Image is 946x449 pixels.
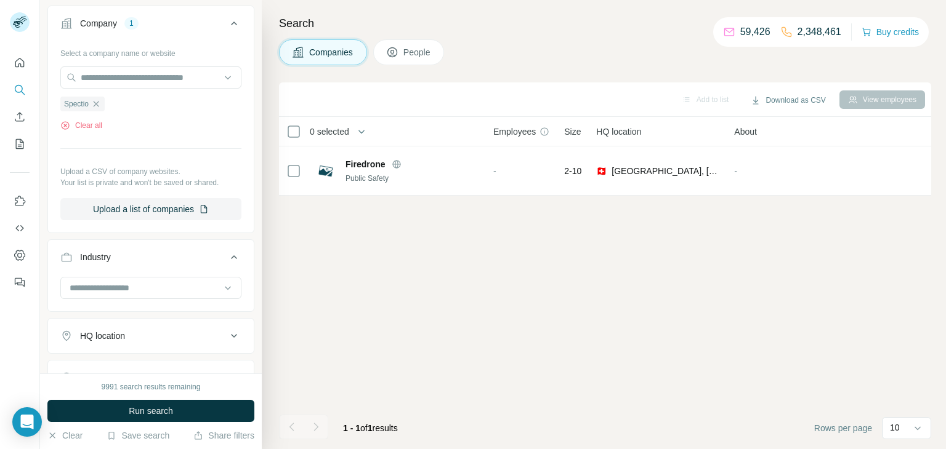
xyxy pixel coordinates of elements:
[343,423,360,433] span: 1 - 1
[890,421,900,434] p: 10
[310,125,349,138] span: 0 selected
[80,251,111,263] div: Industry
[742,91,834,109] button: Download as CSV
[48,242,254,277] button: Industry
[596,165,607,177] span: 🇨🇭
[64,98,89,109] span: Spectio
[368,423,373,433] span: 1
[316,161,336,181] img: Logo of Firedrone
[10,79,30,101] button: Search
[48,9,254,43] button: Company1
[193,429,254,442] button: Share filters
[60,120,102,131] button: Clear all
[10,271,30,293] button: Feedback
[493,166,496,176] span: -
[80,330,125,342] div: HQ location
[129,405,173,417] span: Run search
[493,125,536,138] span: Employees
[60,177,241,188] p: Your list is private and won't be saved or shared.
[10,106,30,128] button: Enrich CSV
[596,125,641,138] span: HQ location
[814,422,872,434] span: Rows per page
[564,165,581,177] span: 2-10
[798,25,841,39] p: 2,348,461
[80,17,117,30] div: Company
[80,372,153,384] div: Annual revenue ($)
[10,52,30,74] button: Quick start
[10,217,30,239] button: Use Surfe API
[862,23,919,41] button: Buy credits
[309,46,354,58] span: Companies
[48,321,254,351] button: HQ location
[60,43,241,59] div: Select a company name or website
[279,15,931,32] h4: Search
[10,133,30,155] button: My lists
[346,173,479,184] div: Public Safety
[102,381,201,392] div: 9991 search results remaining
[740,25,770,39] p: 59,426
[10,190,30,212] button: Use Surfe on LinkedIn
[12,407,42,437] div: Open Intercom Messenger
[107,429,169,442] button: Save search
[346,158,386,170] span: Firedrone
[360,423,368,433] span: of
[403,46,432,58] span: People
[734,166,737,176] span: -
[10,244,30,266] button: Dashboard
[47,400,254,422] button: Run search
[48,363,254,392] button: Annual revenue ($)
[47,429,83,442] button: Clear
[564,125,581,138] span: Size
[124,18,139,29] div: 1
[343,423,398,433] span: results
[60,166,241,177] p: Upload a CSV of company websites.
[612,165,719,177] span: [GEOGRAPHIC_DATA], [GEOGRAPHIC_DATA]
[734,125,757,138] span: About
[60,198,241,220] button: Upload a list of companies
